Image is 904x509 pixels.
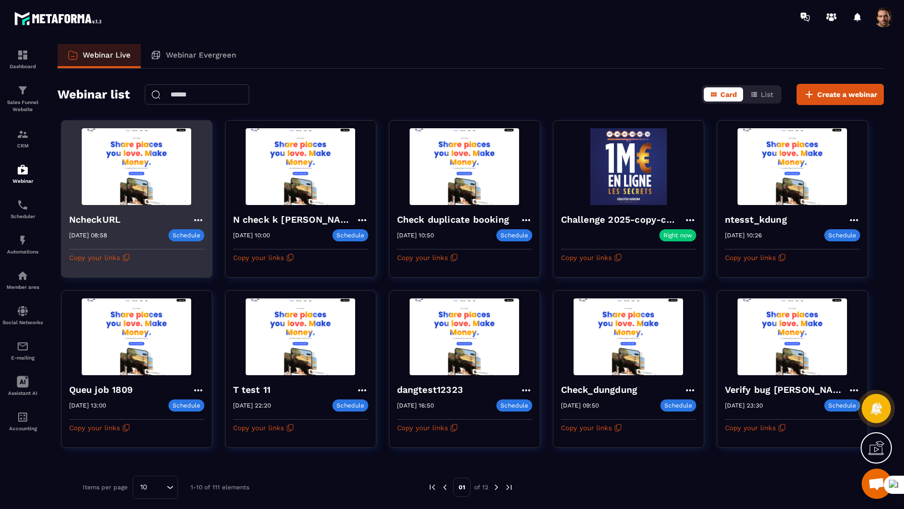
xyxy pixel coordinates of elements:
[397,128,532,205] img: webinar-background
[440,483,449,492] img: prev
[69,128,204,205] img: webinar-background
[862,469,892,499] div: Mở cuộc trò chuyện
[191,484,249,491] p: 1-10 of 111 elements
[397,420,458,436] button: Copy your links
[3,355,43,361] p: E-mailing
[725,383,848,397] h4: Verify bug [PERSON_NAME]
[397,298,532,375] img: webinar-background
[233,232,270,239] p: [DATE] 10:00
[3,426,43,431] p: Accounting
[3,249,43,254] p: Automations
[3,178,43,184] p: Webinar
[397,249,458,266] button: Copy your links
[233,383,276,397] h4: T test 11
[14,9,105,28] img: logo
[428,483,437,492] img: prev
[17,199,29,211] img: scheduler
[69,249,130,266] button: Copy your links
[3,99,43,113] p: Sales Funnel Website
[725,402,763,409] p: [DATE] 23:30
[3,227,43,262] a: automationsautomationsAutomations
[17,164,29,176] img: automations
[824,399,860,412] p: Schedule
[561,383,643,397] h4: Check_dungdung
[233,420,294,436] button: Copy your links
[151,482,164,493] input: Search for option
[496,399,532,412] p: Schedule
[474,483,488,491] p: of 12
[397,402,434,409] p: [DATE] 16:50
[69,232,107,239] p: [DATE] 08:58
[168,399,204,412] p: Schedule
[725,420,786,436] button: Copy your links
[725,213,792,227] h4: ntesst_kdung
[817,89,877,99] span: Create a webinar
[725,249,786,266] button: Copy your links
[17,270,29,282] img: automations
[561,420,622,436] button: Copy your links
[744,87,779,101] button: List
[761,90,773,98] span: List
[561,298,696,375] img: webinar-background
[137,482,151,493] span: 10
[561,402,599,409] p: [DATE] 09:50
[69,383,138,397] h4: Queu job 1809
[332,399,368,412] p: Schedule
[233,249,294,266] button: Copy your links
[561,249,622,266] button: Copy your links
[17,234,29,246] img: automations
[397,213,515,227] h4: Check duplicate booking
[3,41,43,77] a: formationformationDashboard
[496,229,532,241] p: Schedule
[660,399,696,412] p: Schedule
[133,476,178,499] div: Search for option
[3,121,43,156] a: formationformationCRM
[233,128,368,205] img: webinar-background
[3,143,43,148] p: CRM
[725,232,762,239] p: [DATE] 10:26
[797,84,884,105] button: Create a webinar
[453,478,471,497] p: 01
[17,84,29,96] img: formation
[233,402,271,409] p: [DATE] 22:20
[69,298,204,375] img: webinar-background
[824,229,860,241] p: Schedule
[704,87,743,101] button: Card
[69,420,130,436] button: Copy your links
[3,320,43,325] p: Social Networks
[3,403,43,439] a: accountantaccountantAccounting
[725,128,860,205] img: webinar-background
[3,284,43,290] p: Member area
[69,402,106,409] p: [DATE] 13:00
[83,50,131,60] p: Webinar Live
[17,340,29,352] img: email
[3,297,43,333] a: social-networksocial-networkSocial Networks
[397,383,469,397] h4: dangtest12323
[166,50,236,60] p: Webinar Evergreen
[58,84,130,105] h2: Webinar list
[725,298,860,375] img: webinar-background
[3,390,43,396] p: Assistant AI
[233,298,368,375] img: webinar-background
[3,262,43,297] a: automationsautomationsMember area
[3,368,43,403] a: Assistant AI
[58,44,141,68] a: Webinar Live
[3,214,43,219] p: Scheduler
[397,232,434,239] p: [DATE] 10:50
[561,128,696,205] img: webinar-background
[83,484,128,491] p: Items per page
[3,156,43,191] a: automationsautomationsWebinar
[17,305,29,317] img: social-network
[168,229,204,241] p: Schedule
[492,483,501,492] img: next
[17,128,29,140] img: formation
[3,64,43,69] p: Dashboard
[504,483,514,492] img: next
[233,213,356,227] h4: N check k [PERSON_NAME]
[561,213,684,227] h4: Challenge 2025-copy-copy
[720,90,737,98] span: Card
[69,213,126,227] h4: NcheckURL
[3,77,43,121] a: formationformationSales Funnel Website
[3,333,43,368] a: emailemailE-mailing
[17,49,29,61] img: formation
